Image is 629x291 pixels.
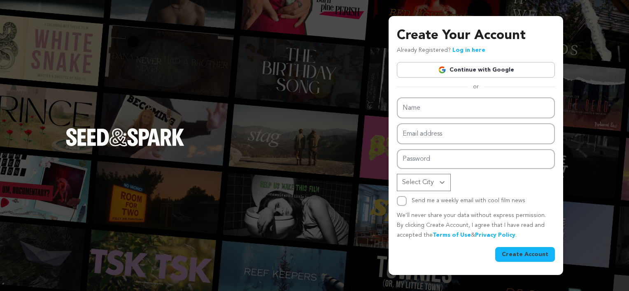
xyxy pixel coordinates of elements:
[438,66,446,74] img: Google logo
[66,128,184,146] img: Seed&Spark Logo
[397,149,555,169] input: Password
[475,232,515,238] a: Privacy Policy
[468,83,484,91] span: or
[433,232,471,238] a: Terms of Use
[397,97,555,118] input: Name
[412,198,525,203] label: Send me a weekly email with cool film news
[66,128,184,163] a: Seed&Spark Homepage
[495,247,555,262] button: Create Account
[452,47,485,53] a: Log in here
[397,26,555,46] h3: Create Your Account
[397,62,555,78] a: Continue with Google
[397,123,555,144] input: Email address
[397,46,485,55] p: Already Registered?
[397,211,555,240] p: We’ll never share your data without express permission. By clicking Create Account, I agree that ...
